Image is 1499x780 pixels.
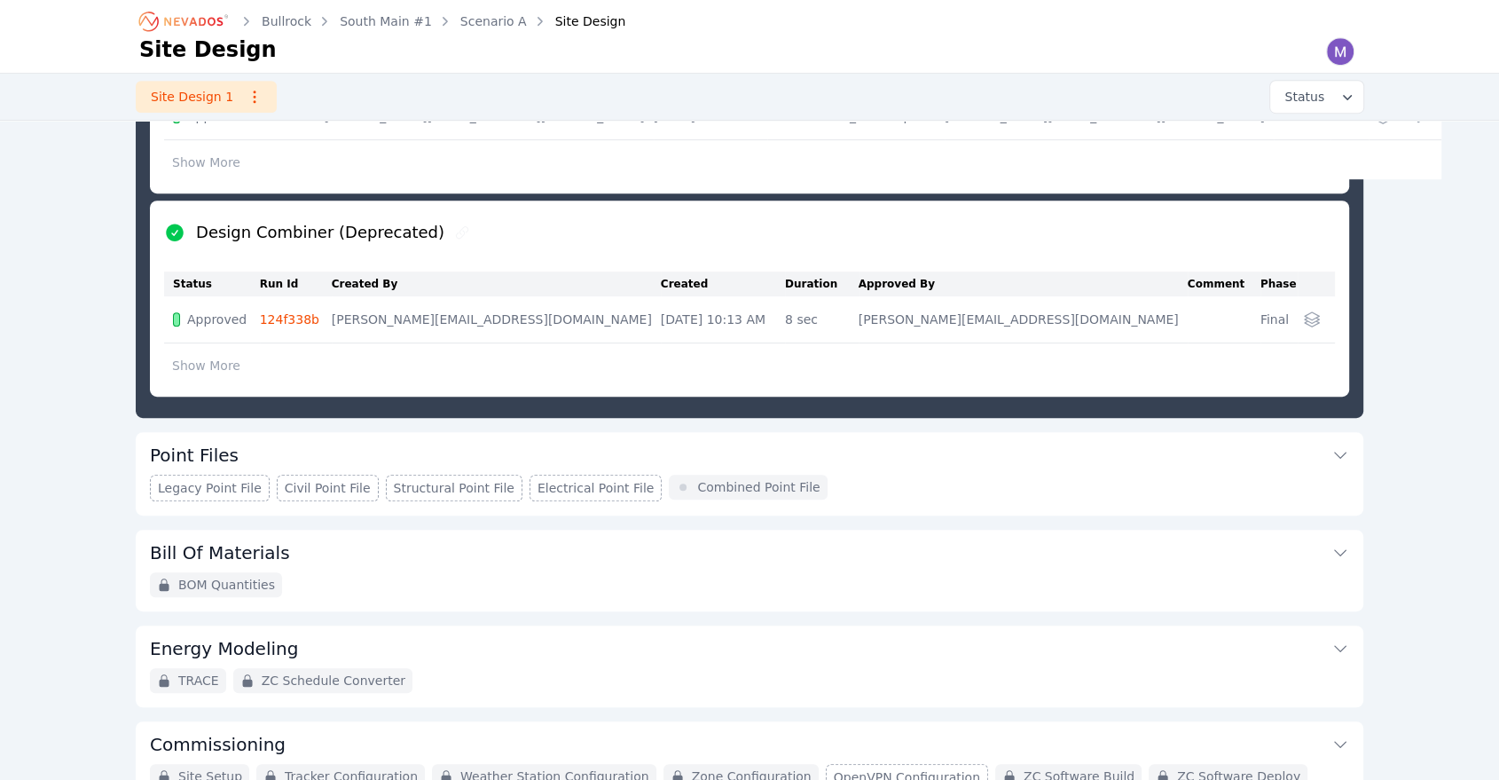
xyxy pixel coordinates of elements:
[859,296,1188,343] td: [PERSON_NAME][EMAIL_ADDRESS][DOMAIN_NAME]
[260,272,332,296] th: Run Id
[332,272,661,296] th: Created By
[158,479,262,497] span: Legacy Point File
[785,311,850,328] div: 8 sec
[394,479,514,497] span: Structural Point File
[661,296,785,343] td: [DATE] 10:13 AM
[139,7,625,35] nav: Breadcrumb
[150,626,1349,668] button: Energy Modeling
[164,272,260,296] th: Status
[1270,81,1363,113] button: Status
[1188,272,1260,296] th: Comment
[1277,88,1324,106] span: Status
[538,479,654,497] span: Electrical Point File
[1260,272,1298,296] th: Phase
[150,432,1349,475] button: Point Files
[136,81,277,113] a: Site Design 1
[139,35,277,64] h1: Site Design
[785,272,859,296] th: Duration
[164,349,248,382] button: Show More
[150,530,1349,572] button: Bill Of Materials
[332,296,661,343] td: [PERSON_NAME][EMAIL_ADDRESS][DOMAIN_NAME]
[262,12,311,30] a: Bullrock
[285,479,371,497] span: Civil Point File
[460,12,527,30] a: Scenario A
[196,220,444,245] h2: Design Combiner (Deprecated)
[150,636,298,661] h3: Energy Modeling
[136,432,1363,516] div: Point FilesLegacy Point FileCivil Point FileStructural Point FileElectrical Point FileCombined Po...
[136,626,1363,707] div: Energy ModelingTRACEZC Schedule Converter
[262,672,405,689] span: ZC Schedule Converter
[661,272,785,296] th: Created
[136,530,1363,611] div: Bill Of MaterialsBOM Quantities
[150,732,286,757] h3: Commissioning
[859,272,1188,296] th: Approved By
[530,12,626,30] div: Site Design
[340,12,432,30] a: South Main #1
[150,721,1349,764] button: Commissioning
[150,443,239,468] h3: Point Files
[178,672,219,689] span: TRACE
[150,540,290,565] h3: Bill Of Materials
[260,312,319,327] a: 124f338b
[178,576,275,594] span: BOM Quantities
[187,311,247,328] span: Approved
[164,146,248,179] button: Show More
[1260,311,1289,328] div: Final
[1326,37,1354,66] img: Madeline Koldos
[697,478,820,496] span: Combined Point File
